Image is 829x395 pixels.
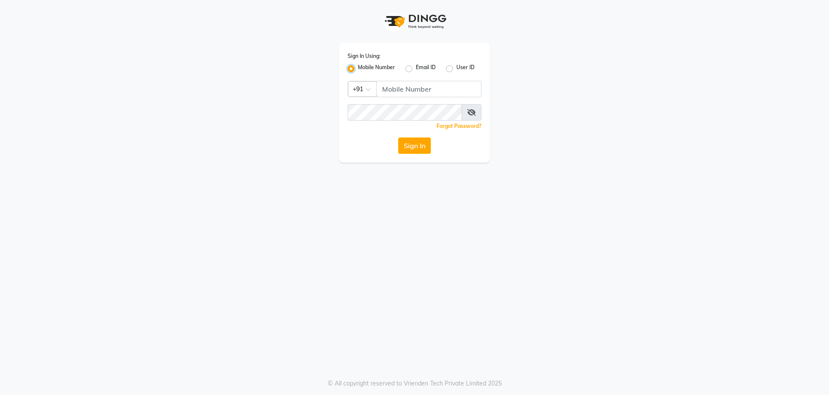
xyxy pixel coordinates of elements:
a: Forgot Password? [437,123,481,129]
img: logo1.svg [380,9,449,34]
label: Mobile Number [358,64,395,74]
label: User ID [456,64,475,74]
label: Email ID [416,64,436,74]
button: Sign In [398,137,431,154]
input: Username [348,104,462,121]
label: Sign In Using: [348,52,380,60]
input: Username [377,81,481,97]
